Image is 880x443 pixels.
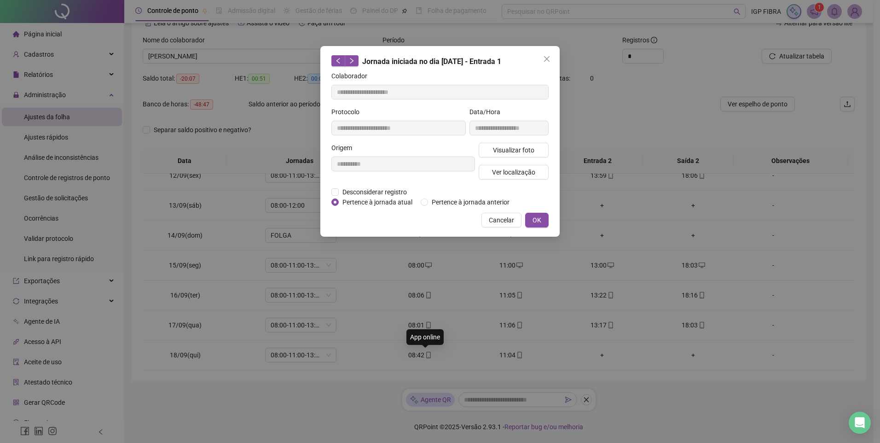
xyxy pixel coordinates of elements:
[492,167,535,177] span: Ver localização
[339,197,416,207] span: Pertence à jornada atual
[493,145,534,155] span: Visualizar foto
[533,215,541,225] span: OK
[339,187,411,197] span: Desconsiderar registro
[479,165,549,180] button: Ver localização
[539,52,554,66] button: Close
[331,71,373,81] label: Colaborador
[428,197,513,207] span: Pertence à jornada anterior
[331,143,358,153] label: Origem
[335,58,342,64] span: left
[543,55,550,63] span: close
[479,143,549,157] button: Visualizar foto
[849,412,871,434] div: Open Intercom Messenger
[331,55,549,67] div: Jornada iniciada no dia [DATE] - Entrada 1
[489,215,514,225] span: Cancelar
[348,58,355,64] span: right
[525,213,549,227] button: OK
[469,107,506,117] label: Data/Hora
[331,55,345,66] button: left
[481,213,521,227] button: Cancelar
[406,329,444,345] div: App online
[345,55,359,66] button: right
[331,107,365,117] label: Protocolo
